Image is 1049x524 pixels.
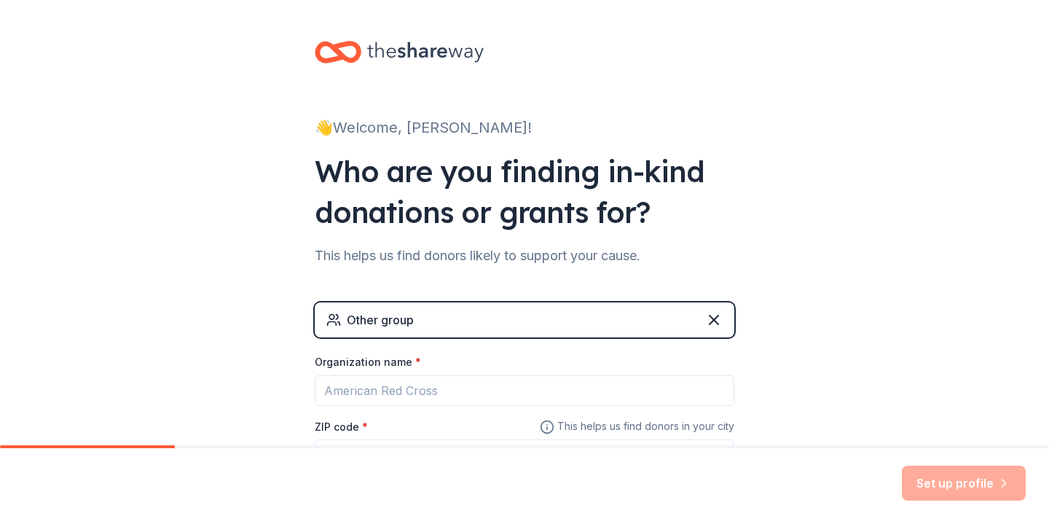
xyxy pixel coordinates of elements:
[315,244,734,267] div: This helps us find donors likely to support your cause.
[315,151,734,232] div: Who are you finding in-kind donations or grants for?
[315,439,734,469] input: 12345 (U.S. only)
[347,311,414,329] div: Other group
[540,418,734,436] span: This helps us find donors in your city
[315,116,734,139] div: 👋 Welcome, [PERSON_NAME]!
[315,355,421,369] label: Organization name
[315,375,734,406] input: American Red Cross
[315,420,368,434] label: ZIP code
